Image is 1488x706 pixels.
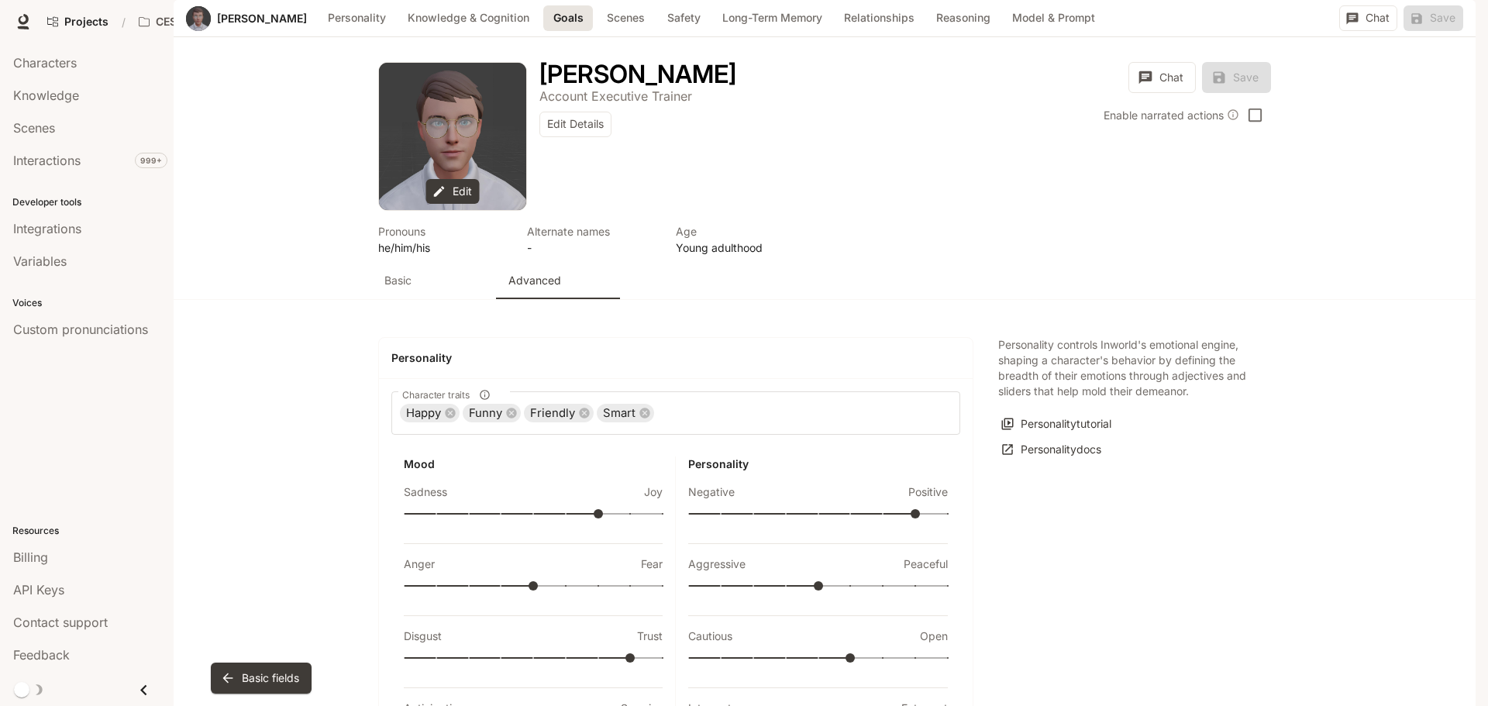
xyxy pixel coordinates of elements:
[637,629,663,644] p: Trust
[463,404,521,422] div: Funny
[998,412,1115,437] button: Personalitytutorial
[641,556,663,572] p: Fear
[211,663,312,694] button: Basic fields
[463,405,508,422] span: Funny
[400,405,447,422] span: Happy
[644,484,663,500] p: Joy
[543,5,593,31] button: Goals
[920,629,948,644] p: Open
[391,350,960,366] h4: Personality
[527,223,657,256] button: Open character details dialog
[1128,62,1196,93] button: Chat
[1339,5,1397,31] button: Chat
[186,6,211,31] div: Avatar image
[400,404,460,422] div: Happy
[404,629,442,644] p: Disgust
[688,456,948,472] h6: Personality
[524,404,594,422] div: Friendly
[379,63,526,210] button: Open character avatar dialog
[539,87,692,105] button: Open character details dialog
[688,629,732,644] p: Cautious
[688,484,735,500] p: Negative
[508,273,561,288] p: Advanced
[384,273,412,288] p: Basic
[715,5,830,31] button: Long-Term Memory
[400,5,537,31] button: Knowledge & Cognition
[40,6,115,37] a: Go to projects
[524,405,581,422] span: Friendly
[217,13,307,24] a: [PERSON_NAME]
[64,15,108,29] span: Projects
[156,15,231,29] p: CES AI Demos
[404,456,663,472] h6: Mood
[676,239,806,256] p: Young adulthood
[659,5,708,31] button: Safety
[836,5,922,31] button: Relationships
[904,556,948,572] p: Peaceful
[402,388,470,401] span: Character traits
[998,437,1105,463] a: Personalitydocs
[404,484,447,500] p: Sadness
[539,112,611,137] button: Edit Details
[320,5,394,31] button: Personality
[379,63,526,210] div: Avatar image
[132,6,255,37] button: All workspaces
[676,223,806,239] p: Age
[426,179,480,205] button: Edit
[688,556,746,572] p: Aggressive
[599,5,653,31] button: Scenes
[539,59,736,89] h1: [PERSON_NAME]
[115,14,132,30] div: /
[474,384,495,405] button: Character traits
[378,223,508,256] button: Open character details dialog
[928,5,998,31] button: Reasoning
[539,62,736,87] button: Open character details dialog
[378,223,508,239] p: Pronouns
[998,337,1246,399] p: Personality controls Inworld's emotional engine, shaping a character's behavior by defining the b...
[378,239,508,256] p: he/him/his
[186,6,211,31] button: Open character avatar dialog
[527,239,657,256] p: -
[676,223,806,256] button: Open character details dialog
[908,484,948,500] p: Positive
[1104,107,1239,123] div: Enable narrated actions
[1004,5,1103,31] button: Model & Prompt
[527,223,657,239] p: Alternate names
[597,404,654,422] div: Smart
[539,88,692,104] p: Account Executive Trainer
[404,556,435,572] p: Anger
[597,405,642,422] span: Smart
